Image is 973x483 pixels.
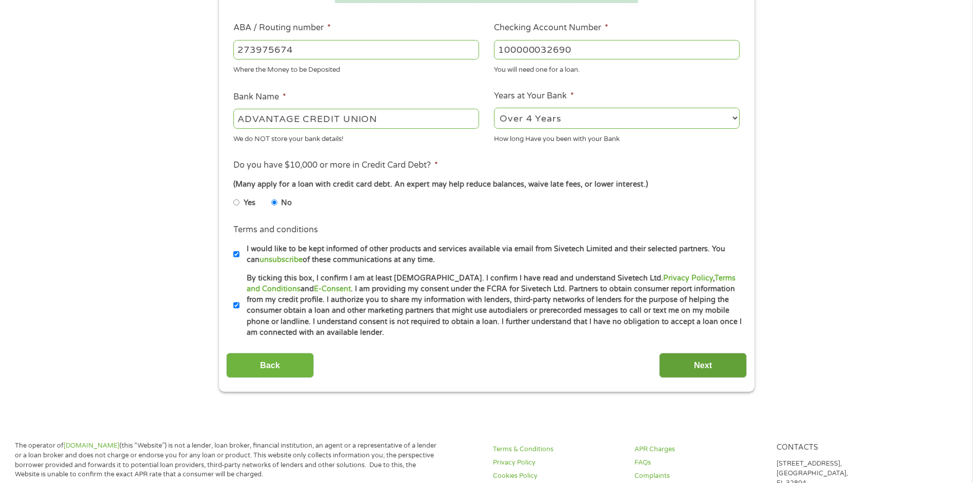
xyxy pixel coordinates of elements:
[233,62,479,75] div: Where the Money to be Deposited
[663,274,713,283] a: Privacy Policy
[244,197,255,209] label: Yes
[493,445,622,454] a: Terms & Conditions
[64,441,120,450] a: [DOMAIN_NAME]
[659,353,747,378] input: Next
[493,471,622,481] a: Cookies Policy
[233,92,286,103] label: Bank Name
[233,160,438,171] label: Do you have $10,000 or more in Credit Card Debt?
[494,40,740,59] input: 345634636
[494,130,740,144] div: How long Have you been with your Bank
[494,62,740,75] div: You will need one for a loan.
[494,91,574,102] label: Years at Your Bank
[233,225,318,235] label: Terms and conditions
[226,353,314,378] input: Back
[634,445,764,454] a: APR Charges
[233,23,331,33] label: ABA / Routing number
[233,179,739,190] div: (Many apply for a loan with credit card debt. An expert may help reduce balances, waive late fees...
[240,244,743,266] label: I would like to be kept informed of other products and services available via email from Sivetech...
[634,471,764,481] a: Complaints
[777,443,906,453] h4: Contacts
[494,23,608,33] label: Checking Account Number
[493,458,622,468] a: Privacy Policy
[260,255,303,264] a: unsubscribe
[15,441,441,480] p: The operator of (this “Website”) is not a lender, loan broker, financial institution, an agent or...
[281,197,292,209] label: No
[233,40,479,59] input: 263177916
[233,130,479,144] div: We do NOT store your bank details!
[247,274,736,293] a: Terms and Conditions
[314,285,351,293] a: E-Consent
[634,458,764,468] a: FAQs
[240,273,743,338] label: By ticking this box, I confirm I am at least [DEMOGRAPHIC_DATA]. I confirm I have read and unders...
